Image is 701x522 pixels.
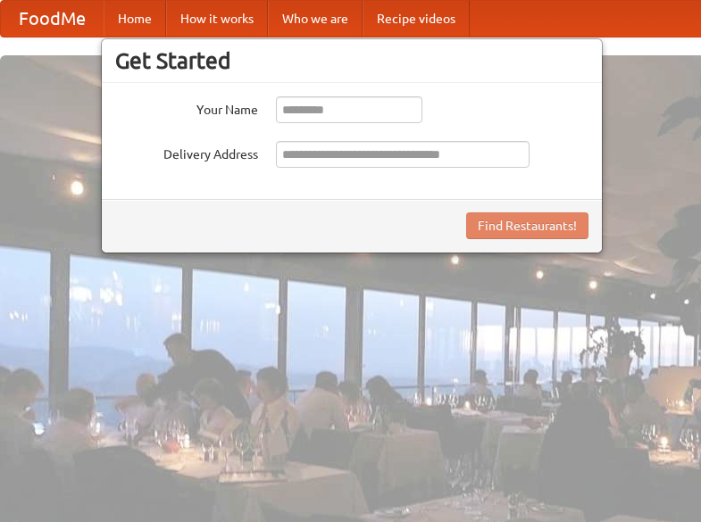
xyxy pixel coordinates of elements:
[1,1,104,37] a: FoodMe
[363,1,470,37] a: Recipe videos
[115,47,588,74] h3: Get Started
[104,1,166,37] a: Home
[115,96,258,119] label: Your Name
[166,1,268,37] a: How it works
[268,1,363,37] a: Who we are
[466,212,588,239] button: Find Restaurants!
[115,141,258,163] label: Delivery Address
